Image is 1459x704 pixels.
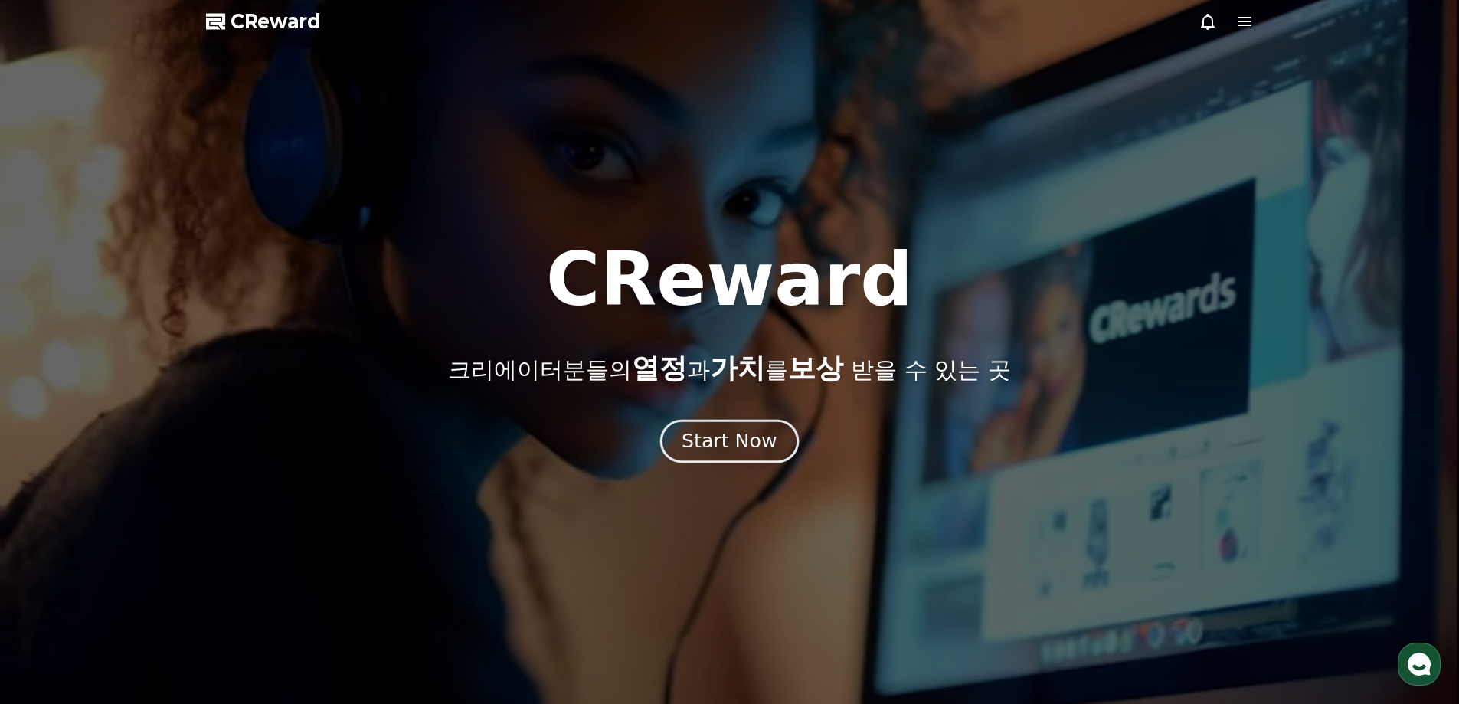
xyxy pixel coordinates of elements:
div: Start Now [682,428,777,454]
a: 홈 [5,486,101,524]
a: 설정 [198,486,294,524]
p: 크리에이터분들의 과 를 받을 수 있는 곳 [448,353,1010,384]
span: 가치 [710,352,765,384]
span: 대화 [140,509,159,522]
span: 홈 [48,509,57,521]
span: CReward [231,9,321,34]
button: Start Now [660,419,799,463]
span: 보상 [788,352,843,384]
a: Start Now [663,436,796,450]
span: 열정 [632,352,687,384]
a: CReward [206,9,321,34]
h1: CReward [546,243,913,316]
a: 대화 [101,486,198,524]
span: 설정 [237,509,255,521]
